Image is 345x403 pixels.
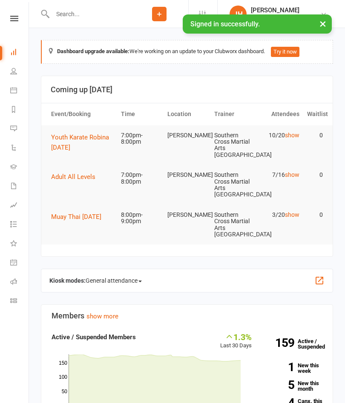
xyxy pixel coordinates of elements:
[315,14,331,33] button: ×
[285,132,299,139] a: show
[257,205,303,225] td: 3/20
[51,212,107,222] button: Muay Thai [DATE]
[251,6,299,14] div: [PERSON_NAME]
[10,254,29,273] a: General attendance kiosk mode
[260,332,329,356] a: 159Active / Suspended
[190,20,260,28] span: Signed in successfully.
[51,173,95,181] span: Adult All Levels
[164,165,210,185] td: [PERSON_NAME]
[10,62,29,82] a: People
[257,125,303,145] td: 10/20
[164,103,210,125] th: Location
[51,213,101,221] span: Muay Thai [DATE]
[164,205,210,225] td: [PERSON_NAME]
[230,6,247,23] div: JH
[51,85,323,94] h3: Coming up [DATE]
[52,333,136,341] strong: Active / Suspended Members
[47,103,117,125] th: Event/Booking
[210,205,257,245] td: Southern Cross Martial Arts [GEOGRAPHIC_DATA]
[51,132,113,153] button: Youth Karate Robina [DATE]
[57,48,129,54] strong: Dashboard upgrade available:
[117,165,164,192] td: 7:00pm-8:00pm
[10,43,29,62] a: Dashboard
[41,40,333,64] div: We're working on an update to your Clubworx dashboard.
[49,277,86,284] strong: Kiosk modes:
[285,211,299,218] a: show
[264,379,294,391] strong: 5
[117,103,164,125] th: Time
[303,165,327,185] td: 0
[86,312,118,320] a: show more
[51,172,101,182] button: Adult All Levels
[251,14,299,22] div: SCMA Gold Coast
[51,133,109,151] span: Youth Karate Robina [DATE]
[257,165,303,185] td: 7/16
[210,165,257,205] td: Southern Cross Martial Arts [GEOGRAPHIC_DATA]
[210,103,257,125] th: Trainer
[86,274,142,287] span: General attendance
[10,101,29,120] a: Reports
[264,361,294,373] strong: 1
[257,103,303,125] th: Attendees
[117,125,164,152] td: 7:00pm-8:00pm
[220,332,252,350] div: Last 30 Days
[10,235,29,254] a: What's New
[220,332,252,341] div: 1.3%
[264,337,294,349] strong: 159
[10,82,29,101] a: Calendar
[264,363,323,374] a: 1New this week
[50,8,130,20] input: Search...
[285,171,299,178] a: show
[303,125,327,145] td: 0
[303,103,327,125] th: Waitlist
[52,312,322,320] h3: Members
[10,196,29,216] a: Assessments
[271,47,299,57] button: Try it now
[264,380,323,392] a: 5New this month
[303,205,327,225] td: 0
[117,205,164,232] td: 8:00pm-9:00pm
[10,292,29,311] a: Class kiosk mode
[164,125,210,145] td: [PERSON_NAME]
[10,273,29,292] a: Roll call kiosk mode
[210,125,257,165] td: Southern Cross Martial Arts [GEOGRAPHIC_DATA]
